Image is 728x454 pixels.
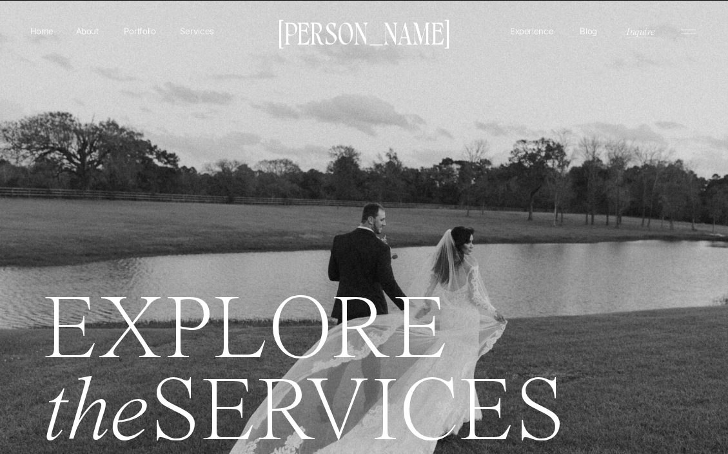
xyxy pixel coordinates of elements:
a: Services [179,25,215,37]
a: Blog [577,25,600,37]
a: Portfolio [118,25,161,37]
a: About [74,25,101,37]
a: Inquire [625,24,656,38]
a: Experience [508,25,555,37]
a: Home [28,25,55,37]
a: [PERSON_NAME] [272,19,455,45]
